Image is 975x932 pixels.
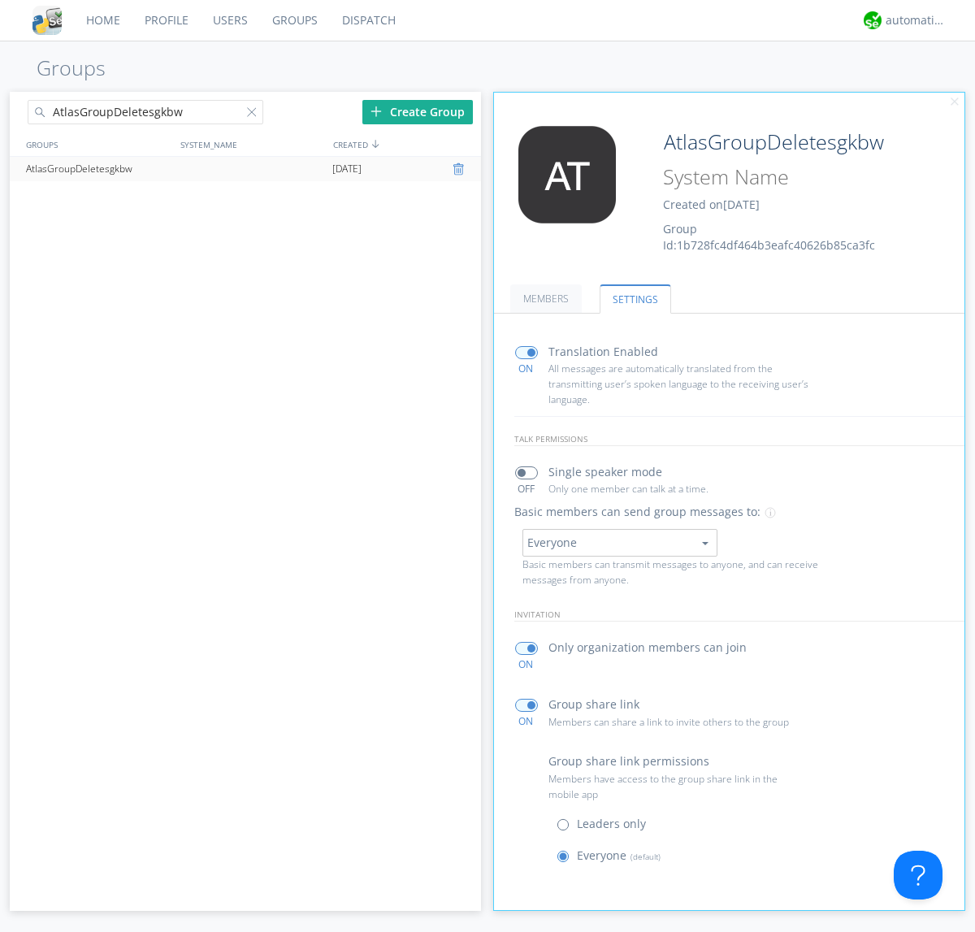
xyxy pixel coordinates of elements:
input: Search groups [28,100,263,124]
input: System Name [657,162,920,193]
img: d2d01cd9b4174d08988066c6d424eccd [864,11,882,29]
p: Translation Enabled [548,343,658,361]
div: CREATED [329,132,483,156]
a: SETTINGS [600,284,671,314]
div: ON [508,362,544,375]
span: (default) [626,851,661,862]
img: cancel.svg [949,97,960,108]
a: MEMBERS [510,284,582,313]
p: Leaders only [577,815,646,833]
p: Only organization members can join [548,639,747,657]
iframe: Toggle Customer Support [894,851,942,899]
p: All messages are automatically translated from the transmitting user’s spoken language to the rec... [548,361,808,408]
span: Created on [663,197,760,212]
span: Group Id: 1b728fc4df464b3eafc40626b85ca3fc [663,221,875,253]
img: 373638.png [506,126,628,223]
p: Members have access to the group share link in the mobile app [548,771,808,802]
p: Members can share a link to invite others to the group [548,714,808,730]
span: [DATE] [723,197,760,212]
p: Single speaker mode [548,463,662,481]
div: SYSTEM_NAME [176,132,329,156]
div: ON [508,714,544,728]
img: plus.svg [370,106,382,117]
input: Group Name [657,126,920,158]
p: Group share link permissions [548,752,709,770]
a: AtlasGroupDeletesgkbw[DATE] [10,157,481,181]
p: Basic members can transmit messages to anyone, and can receive messages from anyone. [522,557,826,587]
img: cddb5a64eb264b2086981ab96f4c1ba7 [32,6,62,35]
div: AtlasGroupDeletesgkbw [22,157,174,181]
p: Basic members can send group messages to: [514,503,760,521]
div: OFF [508,482,544,496]
p: invitation [514,608,965,622]
p: talk permissions [514,432,965,446]
p: Everyone [577,847,661,865]
div: Create Group [362,100,473,124]
div: automation+atlas [886,12,947,28]
div: ON [508,657,544,671]
div: GROUPS [22,132,172,156]
p: Group share link [548,696,639,713]
span: [DATE] [332,157,362,181]
p: Only one member can talk at a time. [548,481,808,496]
button: Everyone [522,529,717,557]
